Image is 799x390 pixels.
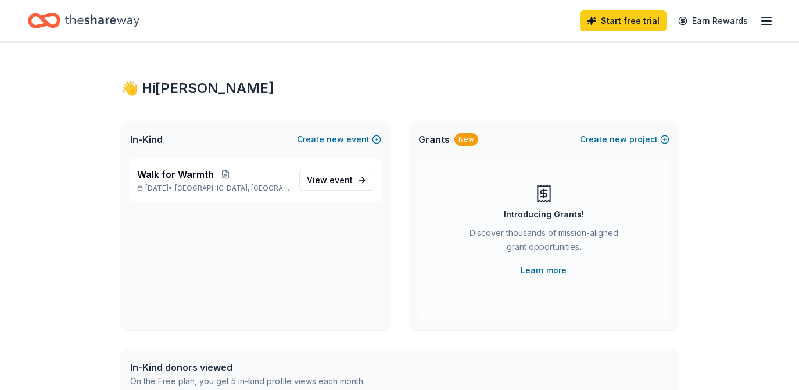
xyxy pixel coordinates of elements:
div: In-Kind donors viewed [130,360,365,374]
div: On the Free plan, you get 5 in-kind profile views each month. [130,374,365,388]
a: Learn more [521,263,567,277]
a: Start free trial [580,10,667,31]
a: Earn Rewards [671,10,755,31]
a: Home [28,7,139,34]
div: Discover thousands of mission-aligned grant opportunities. [465,226,623,259]
span: View [307,173,353,187]
span: event [329,175,353,185]
span: new [327,133,344,146]
span: Walk for Warmth [137,167,214,181]
button: Createnewevent [297,133,381,146]
p: [DATE] • [137,184,290,193]
span: In-Kind [130,133,163,146]
span: new [610,133,627,146]
span: Grants [418,133,450,146]
a: View event [299,170,374,191]
div: 👋 Hi [PERSON_NAME] [121,79,679,98]
div: Introducing Grants! [504,207,584,221]
button: Createnewproject [580,133,669,146]
span: [GEOGRAPHIC_DATA], [GEOGRAPHIC_DATA] [175,184,289,193]
div: New [454,133,478,146]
